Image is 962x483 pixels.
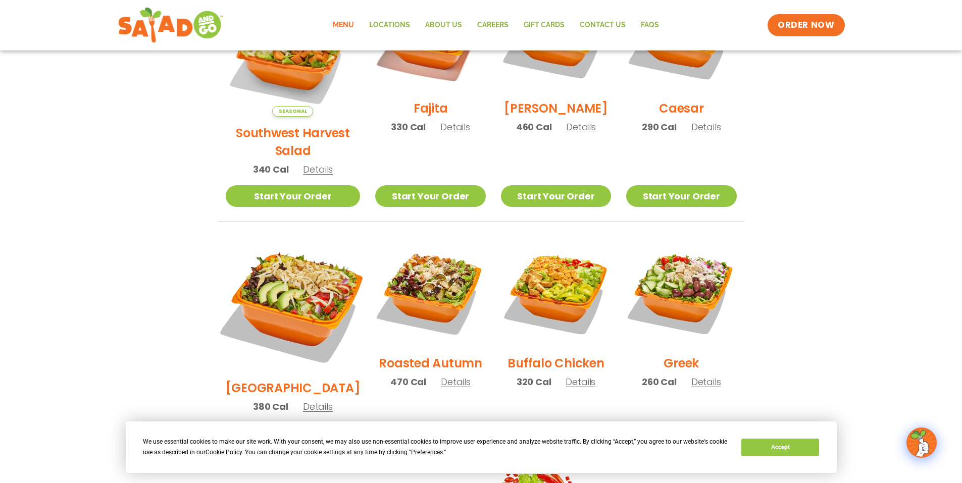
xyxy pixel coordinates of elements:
span: Preferences [411,449,443,456]
a: Locations [362,14,418,37]
span: 340 Cal [253,163,289,176]
h2: Buffalo Chicken [508,354,604,372]
span: Details [303,163,333,176]
img: Product photo for BBQ Ranch Salad [214,225,372,383]
span: Details [566,375,595,388]
h2: Fajita [414,99,448,117]
nav: Menu [325,14,667,37]
a: Contact Us [572,14,633,37]
a: About Us [418,14,470,37]
span: Details [440,121,470,133]
a: Careers [470,14,516,37]
div: We use essential cookies to make our site work. With your consent, we may also use non-essential ... [143,437,729,458]
span: Details [691,121,721,133]
h2: Roasted Autumn [379,354,482,372]
div: Cookie Consent Prompt [126,421,837,473]
span: Seasonal [272,106,313,117]
button: Accept [741,439,819,456]
h2: [PERSON_NAME] [504,99,608,117]
span: 260 Cal [642,375,677,389]
span: 380 Cal [253,400,288,413]
img: new-SAG-logo-768×292 [118,5,224,45]
h2: Southwest Harvest Salad [226,124,361,159]
span: 460 Cal [516,120,552,134]
h2: Caesar [659,99,704,117]
a: Start Your Order [501,185,611,207]
a: ORDER NOW [768,14,844,36]
h2: Greek [664,354,699,372]
img: wpChatIcon [907,428,936,457]
span: Details [691,375,721,388]
span: Details [441,375,471,388]
a: GIFT CARDS [516,14,572,37]
a: FAQs [633,14,667,37]
span: Cookie Policy [206,449,242,456]
img: Product photo for Buffalo Chicken Salad [501,237,611,347]
span: 330 Cal [391,120,426,134]
img: Product photo for Greek Salad [626,237,736,347]
h2: [GEOGRAPHIC_DATA] [226,379,361,397]
span: 290 Cal [642,120,677,134]
span: Details [303,400,333,413]
a: Start Your Order [375,185,485,207]
span: Details [566,121,596,133]
img: Product photo for Roasted Autumn Salad [375,237,485,347]
a: Start Your Order [626,185,736,207]
a: Start Your Order [226,185,361,207]
a: Menu [325,14,362,37]
span: 320 Cal [517,375,551,389]
span: ORDER NOW [778,19,834,31]
span: 470 Cal [390,375,426,389]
